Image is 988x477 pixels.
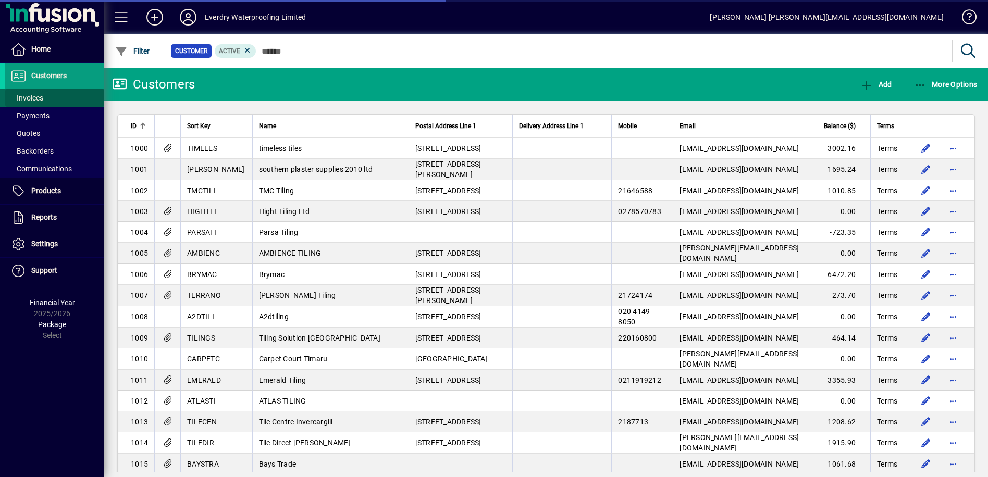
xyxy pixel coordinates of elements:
button: Edit [918,350,934,367]
button: More options [945,393,961,409]
button: More options [945,287,961,304]
span: A2DTILI [187,312,214,321]
span: Terms [877,269,897,280]
span: HIGHTTI [187,207,216,216]
span: Terms [877,333,897,343]
span: CARPETC [187,355,220,363]
span: [EMAIL_ADDRESS][DOMAIN_NAME] [680,144,799,153]
span: Terms [877,120,894,132]
span: Settings [31,240,58,248]
button: Edit [918,434,934,451]
span: 1002 [131,186,148,195]
span: ATLASTI [187,397,216,405]
button: More options [945,434,961,451]
span: 1000 [131,144,148,153]
span: [GEOGRAPHIC_DATA] [415,355,488,363]
button: Edit [918,182,934,199]
span: Terms [877,417,897,427]
span: Terms [877,206,897,217]
span: [PERSON_NAME][EMAIL_ADDRESS][DOMAIN_NAME] [680,433,799,452]
span: BAYSTRA [187,460,219,468]
span: [EMAIL_ADDRESS][DOMAIN_NAME] [680,270,799,279]
span: Bays Trade [259,460,297,468]
span: [EMAIL_ADDRESS][DOMAIN_NAME] [680,376,799,384]
span: [STREET_ADDRESS] [415,334,481,342]
span: [PERSON_NAME] [187,165,244,173]
span: Terms [877,248,897,258]
button: More options [945,308,961,325]
td: 3002.16 [808,138,870,159]
span: TIMELES [187,144,217,153]
span: [STREET_ADDRESS] [415,144,481,153]
span: Terms [877,437,897,448]
a: Invoices [5,89,104,107]
span: 020 4149 8050 [618,307,650,326]
div: Mobile [618,120,666,132]
button: More options [945,140,961,157]
span: Terms [877,459,897,469]
span: TILEDIR [187,438,214,447]
span: 1014 [131,438,148,447]
a: Home [5,36,104,62]
td: 0.00 [808,306,870,328]
span: 1001 [131,165,148,173]
button: More options [945,330,961,346]
span: More Options [914,80,978,89]
span: Payments [10,111,50,120]
span: Terms [877,227,897,237]
span: [STREET_ADDRESS][PERSON_NAME] [415,286,481,305]
span: AMBIENC [187,249,220,257]
a: Products [5,178,104,204]
span: 1015 [131,460,148,468]
a: Reports [5,205,104,231]
button: Edit [918,224,934,241]
span: BRYMAC [187,270,217,279]
button: Filter [113,42,153,60]
span: Terms [877,164,897,174]
span: [EMAIL_ADDRESS][DOMAIN_NAME] [680,291,799,299]
span: 1013 [131,418,148,426]
td: 0.00 [808,391,870,411]
span: [STREET_ADDRESS] [415,312,481,321]
span: [EMAIL_ADDRESS][DOMAIN_NAME] [680,418,799,426]
span: [EMAIL_ADDRESS][DOMAIN_NAME] [680,207,799,216]
span: Terms [877,143,897,154]
button: More options [945,413,961,430]
span: TILINGS [187,334,215,342]
td: 6472.20 [808,264,870,285]
td: 0.00 [808,348,870,370]
a: Communications [5,160,104,178]
button: More options [945,372,961,388]
td: 0.00 [808,201,870,222]
span: [EMAIL_ADDRESS][DOMAIN_NAME] [680,334,799,342]
span: 1009 [131,334,148,342]
td: 0.00 [808,243,870,264]
span: Customer [175,46,207,56]
button: Edit [918,266,934,283]
span: Backorders [10,147,54,155]
button: Edit [918,393,934,409]
span: Home [31,45,51,53]
span: 220160800 [618,334,657,342]
button: Add [138,8,171,27]
span: Sort Key [187,120,211,132]
span: [PERSON_NAME][EMAIL_ADDRESS][DOMAIN_NAME] [680,349,799,368]
span: Terms [877,290,897,300]
td: 1915.90 [808,432,870,454]
div: [PERSON_NAME] [PERSON_NAME][EMAIL_ADDRESS][DOMAIN_NAME] [710,9,944,26]
button: Edit [918,140,934,157]
span: Balance ($) [824,120,856,132]
span: Quotes [10,129,40,137]
span: TILECEN [187,418,217,426]
button: More options [945,350,961,367]
span: A2dtiling [259,312,289,321]
button: More options [945,245,961,261]
td: 1208.62 [808,411,870,432]
span: southern plaster supplies 2010 ltd [259,165,373,173]
span: Products [31,186,61,195]
td: 464.14 [808,328,870,348]
span: Emerald Tiling [259,376,306,384]
div: Balance ($) [814,120,865,132]
span: [STREET_ADDRESS] [415,270,481,279]
a: Quotes [5,124,104,142]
